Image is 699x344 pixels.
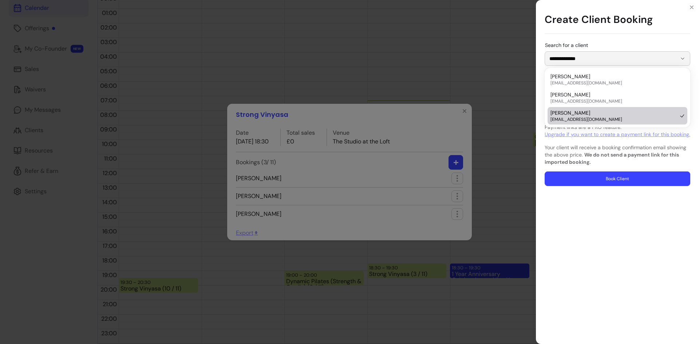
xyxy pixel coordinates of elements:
ul: Suggestions [548,71,687,124]
span: [PERSON_NAME] [550,73,590,80]
button: Book Client [545,171,690,186]
div: Suggestions [546,69,689,126]
b: We do not send a payment link for this imported booking. [545,151,679,165]
button: Show suggestions [677,53,688,64]
span: [PERSON_NAME] [550,109,590,116]
span: [EMAIL_ADDRESS][DOMAIN_NAME] [550,80,677,86]
input: Search for a client [549,55,677,62]
label: Search for a client [545,41,591,49]
a: Upgrade if you want to create a payment link for this booking. [545,131,690,138]
p: Payment links are a PRO feature. [545,123,690,138]
p: Your client will receive a booking confirmation email showing the above price. [545,144,690,166]
button: Close [686,1,698,13]
h1: Create Client Booking [545,6,690,34]
span: [EMAIL_ADDRESS][DOMAIN_NAME] [550,98,677,104]
span: [EMAIL_ADDRESS][DOMAIN_NAME] [550,116,677,122]
span: [PERSON_NAME] [550,91,590,98]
